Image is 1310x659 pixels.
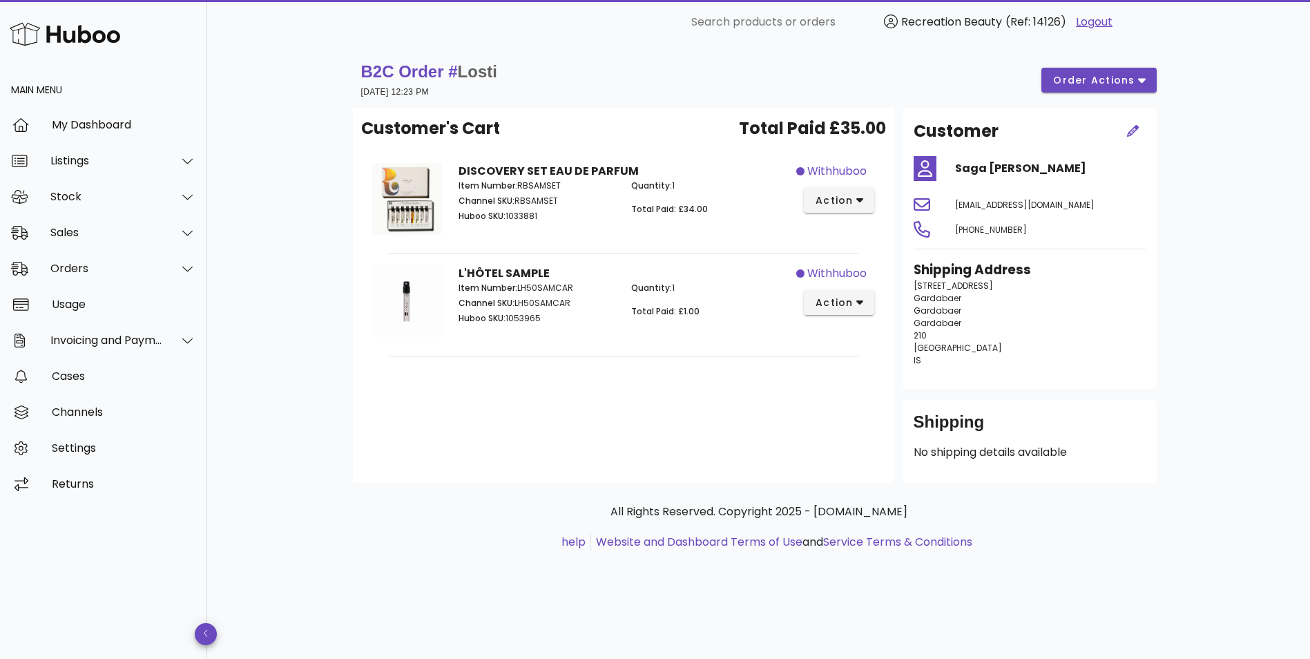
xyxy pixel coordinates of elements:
[631,180,788,192] p: 1
[372,265,442,337] img: Product Image
[459,282,615,294] p: LH50SAMCAR
[459,312,615,325] p: 1053965
[914,329,927,341] span: 210
[914,354,921,366] span: IS
[459,312,505,324] span: Huboo SKU:
[50,190,163,203] div: Stock
[458,62,497,81] span: Losti
[807,163,867,180] span: withhuboo
[364,504,1154,520] p: All Rights Reserved. Copyright 2025 - [DOMAIN_NAME]
[631,282,672,294] span: Quantity:
[52,298,196,311] div: Usage
[52,441,196,455] div: Settings
[914,260,1146,280] h3: Shipping Address
[1052,73,1135,88] span: order actions
[52,370,196,383] div: Cases
[631,203,708,215] span: Total Paid: £34.00
[914,317,961,329] span: Gardabaer
[52,118,196,131] div: My Dashboard
[459,195,615,207] p: RBSAMSET
[50,262,163,275] div: Orders
[50,334,163,347] div: Invoicing and Payments
[459,282,517,294] span: Item Number:
[361,62,497,81] strong: B2C Order #
[50,154,163,167] div: Listings
[815,296,854,310] span: action
[50,226,163,239] div: Sales
[459,210,505,222] span: Huboo SKU:
[10,19,120,49] img: Huboo Logo
[914,444,1146,461] p: No shipping details available
[631,305,700,317] span: Total Paid: £1.00
[459,297,514,309] span: Channel SKU:
[914,411,1146,444] div: Shipping
[739,116,886,141] span: Total Paid £35.00
[955,224,1027,236] span: [PHONE_NUMBER]
[459,195,514,207] span: Channel SKU:
[561,534,586,550] a: help
[372,163,442,235] img: Product Image
[361,87,429,97] small: [DATE] 12:23 PM
[459,210,615,222] p: 1033881
[1041,68,1156,93] button: order actions
[52,477,196,490] div: Returns
[914,342,1002,354] span: [GEOGRAPHIC_DATA]
[914,292,961,304] span: Gardabaer
[955,160,1146,177] h4: Saga [PERSON_NAME]
[631,180,672,191] span: Quantity:
[52,405,196,419] div: Channels
[459,265,550,281] strong: L'HÔTEL SAMPLE
[631,282,788,294] p: 1
[914,280,993,292] span: [STREET_ADDRESS]
[914,119,999,144] h2: Customer
[807,265,867,282] span: withhuboo
[901,14,1002,30] span: Recreation Beauty
[804,290,875,315] button: action
[914,305,961,316] span: Gardabaer
[1076,14,1112,30] a: Logout
[815,193,854,208] span: action
[459,297,615,309] p: LH50SAMCAR
[823,534,972,550] a: Service Terms & Conditions
[459,180,517,191] span: Item Number:
[361,116,500,141] span: Customer's Cart
[459,163,639,179] strong: DISCOVERY SET EAU DE PARFUM
[1005,14,1066,30] span: (Ref: 14126)
[596,534,802,550] a: Website and Dashboard Terms of Use
[804,188,875,213] button: action
[955,199,1095,211] span: [EMAIL_ADDRESS][DOMAIN_NAME]
[459,180,615,192] p: RBSAMSET
[591,534,972,551] li: and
